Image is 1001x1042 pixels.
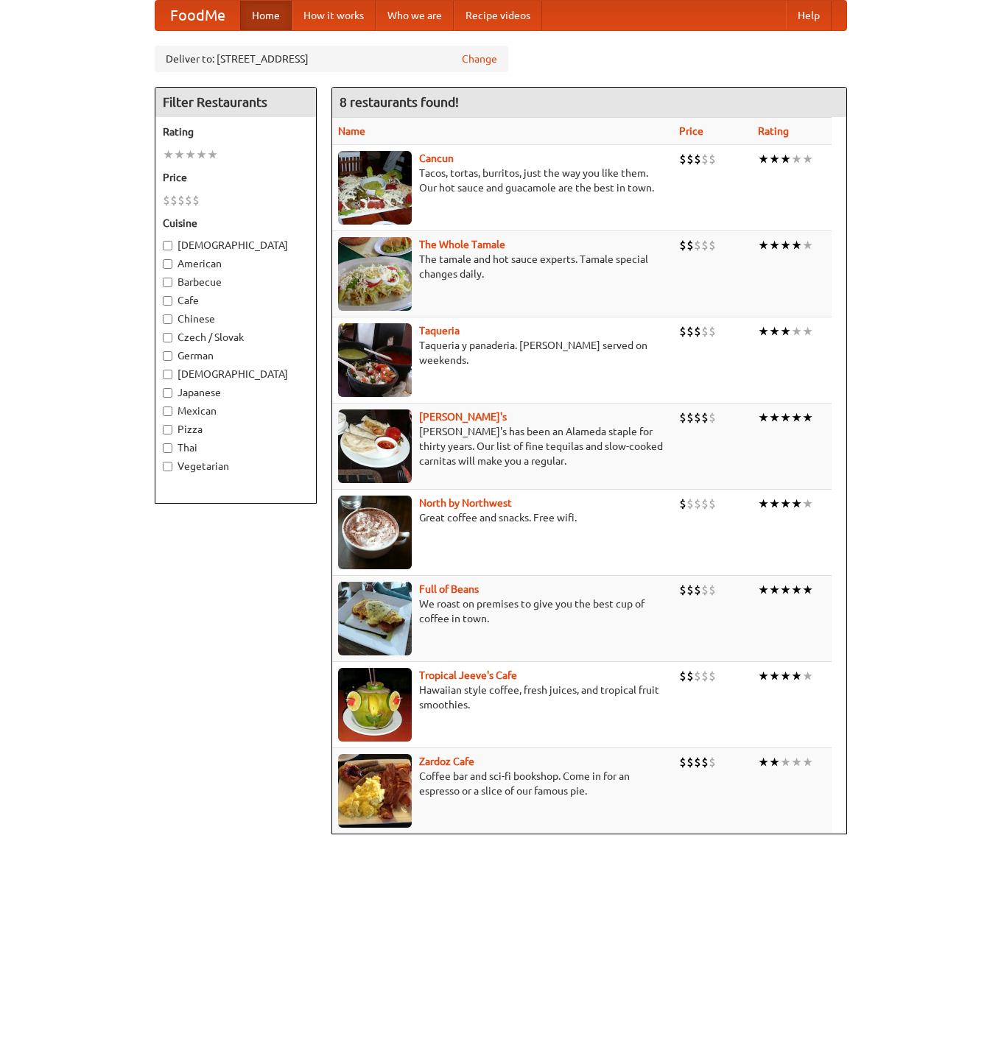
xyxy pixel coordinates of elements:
[701,237,709,253] li: $
[780,668,791,684] li: ★
[338,151,412,225] img: cancun.jpg
[791,668,802,684] li: ★
[701,582,709,598] li: $
[338,683,667,712] p: Hawaiian style coffee, fresh juices, and tropical fruit smoothies.
[780,496,791,512] li: ★
[192,192,200,208] li: $
[163,170,309,185] h5: Price
[163,406,172,416] input: Mexican
[163,459,309,474] label: Vegetarian
[163,333,172,342] input: Czech / Slovak
[679,409,686,426] li: $
[694,582,701,598] li: $
[701,409,709,426] li: $
[163,192,170,208] li: $
[163,440,309,455] label: Thai
[686,237,694,253] li: $
[686,323,694,339] li: $
[780,582,791,598] li: ★
[780,237,791,253] li: ★
[170,192,178,208] li: $
[709,409,716,426] li: $
[178,192,185,208] li: $
[791,496,802,512] li: ★
[791,582,802,598] li: ★
[163,314,172,324] input: Chinese
[454,1,542,30] a: Recipe videos
[462,52,497,66] a: Change
[419,669,517,681] a: Tropical Jeeve's Cafe
[679,323,686,339] li: $
[758,582,769,598] li: ★
[694,496,701,512] li: $
[679,582,686,598] li: $
[709,237,716,253] li: $
[686,754,694,770] li: $
[419,152,454,164] a: Cancun
[758,754,769,770] li: ★
[701,496,709,512] li: $
[196,147,207,163] li: ★
[419,583,479,595] a: Full of Beans
[709,668,716,684] li: $
[163,404,309,418] label: Mexican
[791,409,802,426] li: ★
[694,237,701,253] li: $
[709,754,716,770] li: $
[338,510,667,525] p: Great coffee and snacks. Free wifi.
[240,1,292,30] a: Home
[155,46,508,72] div: Deliver to: [STREET_ADDRESS]
[163,216,309,230] h5: Cuisine
[174,147,185,163] li: ★
[338,409,412,483] img: pedros.jpg
[155,1,240,30] a: FoodMe
[709,151,716,167] li: $
[769,496,780,512] li: ★
[758,323,769,339] li: ★
[802,323,813,339] li: ★
[769,409,780,426] li: ★
[769,237,780,253] li: ★
[419,325,460,337] b: Taqueria
[758,668,769,684] li: ★
[376,1,454,30] a: Who we are
[694,323,701,339] li: $
[338,582,412,655] img: beans.jpg
[338,125,365,137] a: Name
[338,252,667,281] p: The tamale and hot sauce experts. Tamale special changes daily.
[163,256,309,271] label: American
[338,596,667,626] p: We roast on premises to give you the best cup of coffee in town.
[163,351,172,361] input: German
[709,582,716,598] li: $
[769,151,780,167] li: ★
[679,237,686,253] li: $
[679,754,686,770] li: $
[780,754,791,770] li: ★
[686,409,694,426] li: $
[686,582,694,598] li: $
[419,239,505,250] a: The Whole Tamale
[338,496,412,569] img: north.jpg
[338,424,667,468] p: [PERSON_NAME]'s has been an Alameda staple for thirty years. Our list of fine tequilas and slow-c...
[419,756,474,767] b: Zardoz Cafe
[163,311,309,326] label: Chinese
[419,411,507,423] a: [PERSON_NAME]'s
[758,409,769,426] li: ★
[340,95,459,109] ng-pluralize: 8 restaurants found!
[758,125,789,137] a: Rating
[802,151,813,167] li: ★
[802,754,813,770] li: ★
[694,668,701,684] li: $
[338,323,412,397] img: taqueria.jpg
[155,88,316,117] h4: Filter Restaurants
[419,497,512,509] a: North by Northwest
[338,338,667,367] p: Taqueria y panaderia. [PERSON_NAME] served on weekends.
[769,582,780,598] li: ★
[701,754,709,770] li: $
[163,348,309,363] label: German
[185,147,196,163] li: ★
[207,147,218,163] li: ★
